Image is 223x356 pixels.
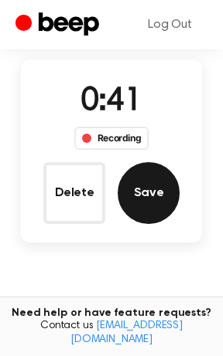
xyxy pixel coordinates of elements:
[9,320,214,347] span: Contact us
[70,320,183,345] a: [EMAIL_ADDRESS][DOMAIN_NAME]
[81,86,142,118] span: 0:41
[74,127,149,150] div: Recording
[132,6,208,43] a: Log Out
[15,10,103,40] a: Beep
[118,162,180,224] button: Save Audio Record
[43,162,105,224] button: Delete Audio Record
